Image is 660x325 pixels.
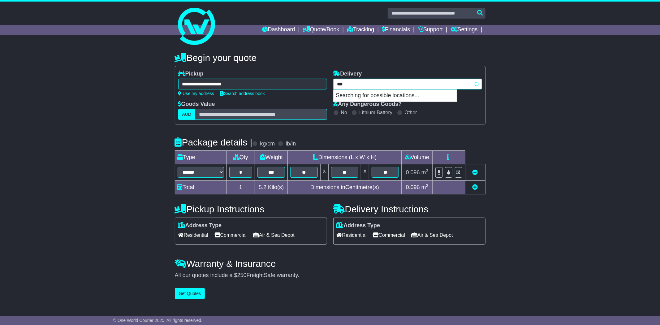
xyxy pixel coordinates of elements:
td: Type [175,151,226,164]
a: Settings [451,25,478,35]
sup: 3 [426,183,429,188]
label: Delivery [333,71,362,77]
a: Search address book [220,91,265,96]
span: 0.096 [406,169,420,175]
label: Address Type [178,222,222,229]
td: Dimensions (L x W x H) [288,151,402,164]
p: Searching for possible locations... [334,90,457,102]
a: Dashboard [262,25,295,35]
label: No [341,110,347,115]
span: 250 [237,272,247,278]
span: Air & Sea Depot [253,230,295,240]
a: Quote/Book [303,25,339,35]
td: x [320,164,328,180]
a: Remove this item [472,169,478,175]
span: 5.2 [259,184,266,190]
sup: 3 [426,168,429,173]
a: Add new item [472,184,478,190]
h4: Package details | [175,137,252,147]
a: Use my address [178,91,214,96]
td: Total [175,180,226,194]
td: Kilo(s) [255,180,288,194]
td: Volume [402,151,433,164]
label: lb/in [286,141,296,147]
span: Air & Sea Depot [411,230,453,240]
td: 1 [226,180,255,194]
button: Get Quotes [175,288,205,299]
a: Support [418,25,443,35]
span: Commercial [373,230,405,240]
span: Commercial [214,230,247,240]
td: Dimensions in Centimetre(s) [288,180,402,194]
td: x [361,164,369,180]
span: 0.096 [406,184,420,190]
a: Financials [382,25,410,35]
label: Address Type [337,222,380,229]
label: Other [405,110,417,115]
div: All our quotes include a $ FreightSafe warranty. [175,272,485,279]
label: Goods Value [178,101,215,108]
h4: Warranty & Insurance [175,258,485,269]
span: Residential [178,230,208,240]
label: Any Dangerous Goods? [333,101,402,108]
h4: Delivery Instructions [333,204,485,214]
label: AUD [178,109,196,120]
span: Residential [337,230,367,240]
span: m [421,184,429,190]
a: Tracking [347,25,374,35]
span: © One World Courier 2025. All rights reserved. [113,318,203,323]
span: m [421,169,429,175]
label: Lithium Battery [359,110,392,115]
label: kg/cm [260,141,275,147]
td: Weight [255,151,288,164]
td: Qty [226,151,255,164]
label: Pickup [178,71,204,77]
h4: Begin your quote [175,53,485,63]
h4: Pickup Instructions [175,204,327,214]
